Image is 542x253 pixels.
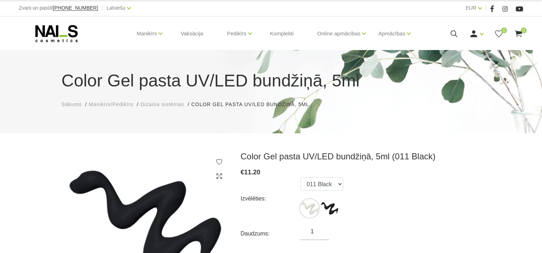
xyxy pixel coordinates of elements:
img: ... [320,199,338,217]
a: Komplekti [264,16,299,51]
div: Izvēlēties: [241,193,301,204]
span: | [485,4,487,13]
a: Apmācības [378,19,405,48]
div: Daudzums: [241,228,301,239]
a: [PHONE_NUMBER] [53,5,98,11]
span: Dizaina sistēmas [140,101,184,107]
a: 0 [514,29,523,38]
a: Manikīrs/Pedikīrs [89,101,133,108]
a: Sākums [62,101,82,108]
a: Vaksācija [175,16,209,51]
div: Zvani un pasūti [19,4,98,13]
a: Online apmācības [317,19,360,48]
a: EUR [466,4,476,12]
span: 0 [501,28,507,33]
span: € [241,169,244,176]
a: 0 [494,29,503,38]
a: Dizaina sistēmas [140,101,184,108]
a: Pedikīrs [227,19,246,48]
span: | [102,4,103,13]
img: ... [301,199,318,217]
span: 11.20 [244,169,260,176]
span: Sākums [62,101,82,107]
h1: Color Gel pasta UV/LED bundžiņā, 5ml [62,68,481,94]
a: Latviešu [107,4,125,12]
li: Color Gel pasta UV/LED bundžiņā, 5ml [191,101,316,108]
span: 0 [521,28,527,33]
a: Manikīrs [137,19,157,48]
h3: Color Gel pasta UV/LED bundžiņā, 5ml (011 Black) [241,151,481,162]
span: Manikīrs/Pedikīrs [89,101,133,107]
